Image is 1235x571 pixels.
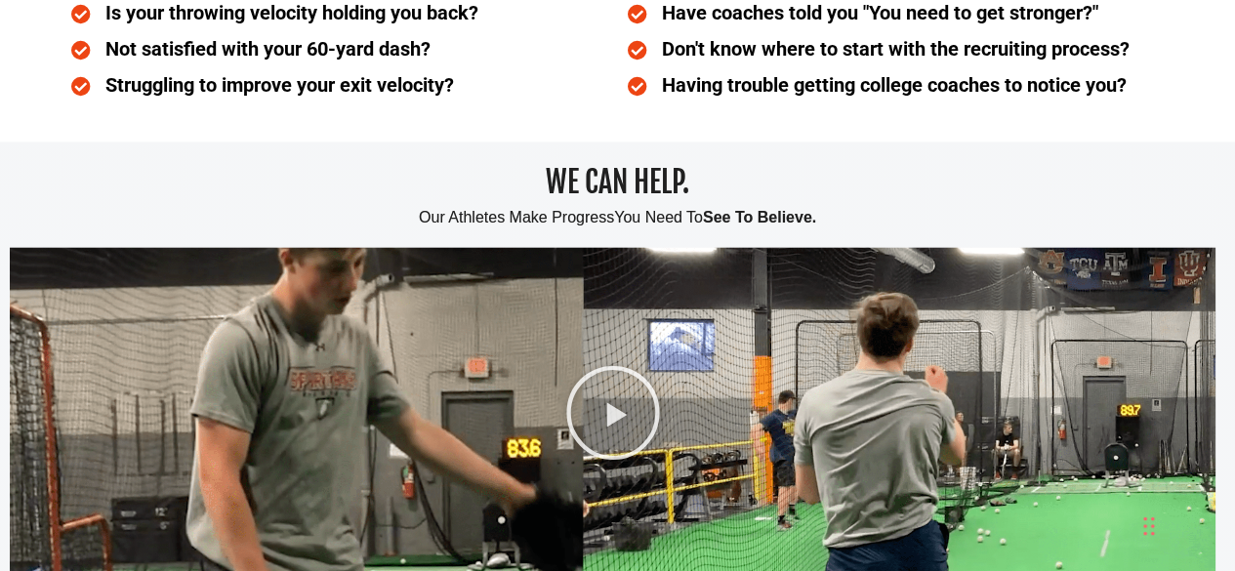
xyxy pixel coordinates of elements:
[1143,497,1155,555] div: Drag
[419,209,816,225] span: Our Athletes Make Progress
[614,209,703,225] span: You Need To
[1137,477,1235,571] iframe: Chat Widget
[71,31,608,67] li: Not satisfied with your 60-yard dash?
[703,209,816,225] span: See To Believe.
[71,67,608,103] li: Struggling to improve your exit velocity?
[628,67,1165,103] li: Having trouble getting college coaches to notice you?
[628,31,1165,67] li: Don't know where to start with the recruiting process?
[10,153,1225,242] h2: WE CAN HELP.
